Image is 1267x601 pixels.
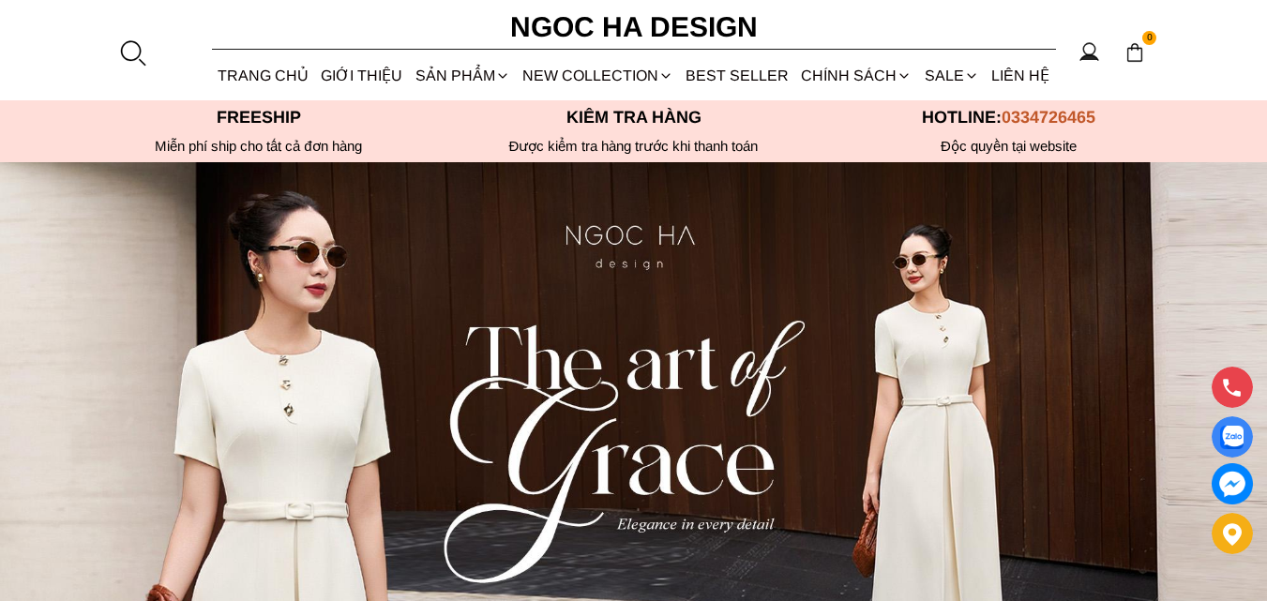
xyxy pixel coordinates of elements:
[795,51,918,100] div: Chính sách
[71,138,446,155] div: Miễn phí ship cho tất cả đơn hàng
[493,5,775,50] a: Ngoc Ha Design
[409,51,516,100] div: SẢN PHẨM
[1212,463,1253,504] a: messenger
[1212,416,1253,458] a: Display image
[71,108,446,128] p: Freeship
[985,51,1055,100] a: LIÊN HỆ
[1142,31,1157,46] span: 0
[566,108,701,127] font: Kiểm tra hàng
[315,51,409,100] a: GIỚI THIỆU
[822,138,1197,155] h6: Độc quyền tại website
[446,138,822,155] p: Được kiểm tra hàng trước khi thanh toán
[918,51,985,100] a: SALE
[1124,42,1145,63] img: img-CART-ICON-ksit0nf1
[516,51,679,100] a: NEW COLLECTION
[1220,426,1244,449] img: Display image
[212,51,315,100] a: TRANG CHỦ
[822,108,1197,128] p: Hotline:
[1002,108,1095,127] span: 0334726465
[680,51,795,100] a: BEST SELLER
